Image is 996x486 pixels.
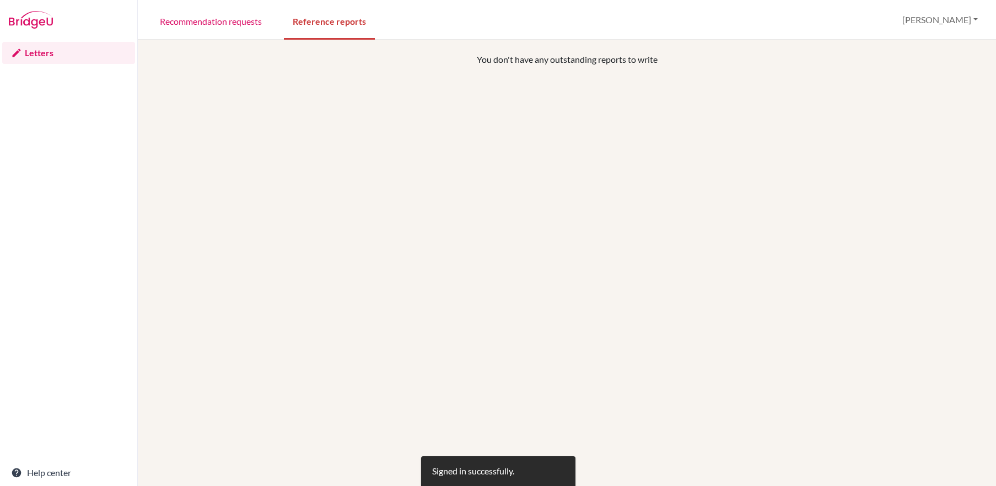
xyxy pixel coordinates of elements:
[151,2,271,40] a: Recommendation requests
[897,9,983,30] button: [PERSON_NAME]
[2,42,135,64] a: Letters
[229,53,906,66] p: You don't have any outstanding reports to write
[284,2,375,40] a: Reference reports
[432,465,514,478] div: Signed in successfully.
[9,11,53,29] img: Bridge-U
